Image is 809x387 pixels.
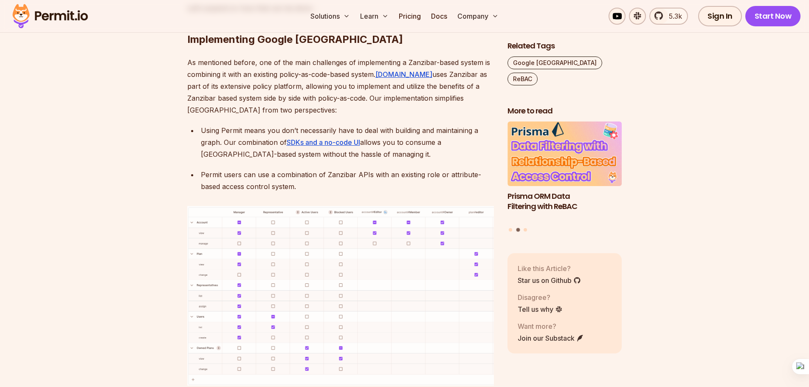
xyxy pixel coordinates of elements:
[187,206,494,386] img: Untitled (97).png
[201,169,494,192] div: Permit users can use a combination of Zanzibar APIs with an existing role or attribute-based acce...
[509,228,512,231] button: Go to slide 1
[375,70,432,79] a: [DOMAIN_NAME]
[516,228,520,232] button: Go to slide 2
[524,228,527,231] button: Go to slide 3
[745,6,801,26] a: Start Now
[187,56,494,116] p: As mentioned before, one of the main challenges of implementing a Zanzibar-based system is combin...
[287,138,360,147] a: SDKs and a no-code UI
[8,2,92,31] img: Permit logo
[507,56,602,69] a: Google [GEOGRAPHIC_DATA]
[518,263,581,273] p: Like this Article?
[518,275,581,285] a: Star us on Github
[307,8,353,25] button: Solutions
[518,292,563,302] p: Disagree?
[428,8,451,25] a: Docs
[507,73,538,85] a: ReBAC
[357,8,392,25] button: Learn
[518,304,563,314] a: Tell us why
[507,121,622,223] a: Prisma ORM Data Filtering with ReBACPrisma ORM Data Filtering with ReBAC
[698,6,742,26] a: Sign In
[507,191,622,212] h3: Prisma ORM Data Filtering with ReBAC
[201,124,494,160] div: Using Permit means you don’t necessarily have to deal with building and maintaining a graph. Our ...
[454,8,502,25] button: Company
[507,121,622,186] img: Prisma ORM Data Filtering with ReBAC
[664,11,682,21] span: 5.3k
[507,41,622,51] h2: Related Tags
[507,106,622,116] h2: More to read
[507,121,622,223] li: 2 of 3
[395,8,424,25] a: Pricing
[518,333,584,343] a: Join our Substack
[649,8,688,25] a: 5.3k
[507,121,622,233] div: Posts
[518,321,584,331] p: Want more?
